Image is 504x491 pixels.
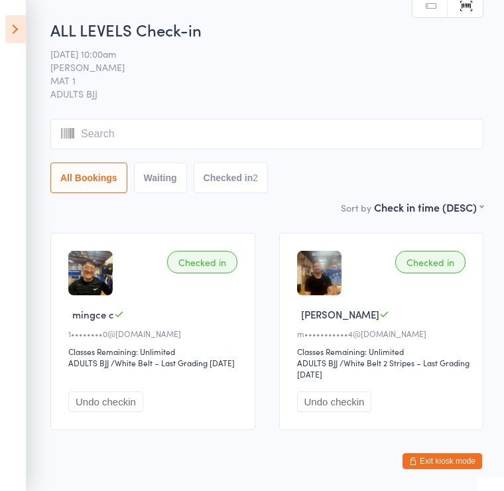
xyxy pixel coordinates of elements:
div: Checked in [167,251,237,273]
h2: ALL LEVELS Check-in [50,19,483,40]
button: All Bookings [50,163,127,193]
div: Classes Remaining: Unlimited [297,346,470,357]
div: Classes Remaining: Unlimited [68,346,241,357]
button: Undo checkin [297,391,372,412]
div: ADULTS BJJ [297,357,338,368]
button: Exit kiosk mode [403,453,482,469]
span: ADULTS BJJ [50,87,483,100]
button: Waiting [134,163,187,193]
input: Search [50,119,483,149]
button: Undo checkin [68,391,143,412]
span: mingce c [72,307,114,321]
div: Checked in [395,251,466,273]
div: Check in time (DESC) [374,200,483,214]
img: image1699952979.png [297,251,342,295]
div: m•••••••••••4@[DOMAIN_NAME] [297,328,470,339]
img: image1727342404.png [68,251,113,295]
span: [DATE] 10:00am [50,47,463,60]
span: [PERSON_NAME] [301,307,379,321]
div: ADULTS BJJ [68,357,109,368]
span: / White Belt – Last Grading [DATE] [111,357,235,368]
div: 2 [253,173,258,183]
div: 1••••••••0@[DOMAIN_NAME] [68,328,241,339]
span: MAT 1 [50,74,463,87]
span: / White Belt 2 Stripes – Last Grading [DATE] [297,357,470,380]
label: Sort by [341,201,371,214]
span: [PERSON_NAME] [50,60,463,74]
button: Checked in2 [194,163,269,193]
